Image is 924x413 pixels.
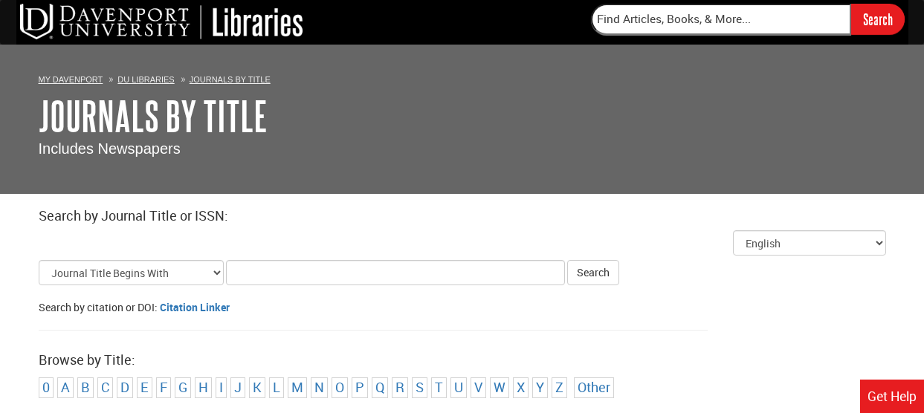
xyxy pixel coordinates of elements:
li: Browse by letter [490,377,509,398]
li: Browse by letter [352,377,368,398]
a: Browse by L [273,378,280,396]
li: Browse by letter [311,377,328,398]
a: Browse by J [234,378,242,396]
input: Find Articles, Books, & More... [591,4,851,35]
a: Browse by S [416,378,424,396]
li: Browse by letter [392,377,408,398]
a: Browse by V [474,378,482,396]
li: Browse by letter [412,377,427,398]
a: Browse by Q [375,378,384,396]
a: Browse by F [160,378,167,396]
li: Browse by letter [552,377,567,398]
li: Browse by letter [431,377,447,398]
li: Browse by letter [216,377,227,398]
li: Browse by letter [532,377,548,398]
a: My Davenport [39,75,103,84]
li: Browse by letter [97,377,113,398]
li: Browse by letter [332,377,348,398]
li: Browse by letter [372,377,388,398]
h2: Search by Journal Title or ISSN: [39,209,886,224]
a: DU Libraries [117,75,174,84]
li: Browse by letter [195,377,212,398]
a: Journals By Title [190,75,271,84]
li: Browse by letter [156,377,171,398]
li: Browse by letter [269,377,284,398]
a: Browse by H [198,378,208,396]
p: Includes Newspapers [39,138,886,160]
button: Search [567,260,619,285]
a: Journals By Title [39,93,268,139]
li: Browse by letter [175,377,191,398]
a: Browse by O [335,378,344,396]
a: Browse by 0 [42,378,50,396]
a: Browse by U [454,378,463,396]
a: Browse by G [178,378,187,396]
li: Browse by letter [230,377,245,398]
a: Browse by R [395,378,404,396]
a: Get Help [860,380,924,413]
input: Search [851,4,905,34]
li: Browse by letter [137,377,152,398]
a: Browse by B [81,378,90,396]
li: Browse by letter [288,377,307,398]
li: Browse by letter [450,377,467,398]
a: Browse by other [578,378,610,396]
li: Browse by letter [39,377,54,398]
a: Citation Linker [160,300,230,314]
a: Browse by X [517,378,525,396]
li: Browse by letter [513,377,529,398]
img: DU Libraries [20,4,303,39]
a: Browse by M [291,378,303,396]
a: Browse by C [101,378,109,396]
li: Browse by letter [471,377,486,398]
a: Browse by P [355,378,364,396]
li: Browse by letter [77,377,94,398]
a: Browse by E [140,378,149,396]
li: Browse by letter [117,377,133,398]
a: Browse by T [435,378,443,396]
h2: Browse by Title: [39,353,886,368]
a: Browse by D [120,378,129,396]
a: Browse by I [219,378,223,396]
span: Search by citation or DOI: [39,300,158,314]
a: Browse by W [494,378,505,396]
ol: Breadcrumbs [39,71,886,86]
a: Browse by N [314,378,324,396]
li: Browse by letter [249,377,265,398]
a: Browse by A [61,378,70,396]
a: Browse by Y [536,378,544,396]
a: Browse by Z [555,378,563,396]
a: Browse by K [253,378,262,396]
li: Browse by letter [57,377,74,398]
